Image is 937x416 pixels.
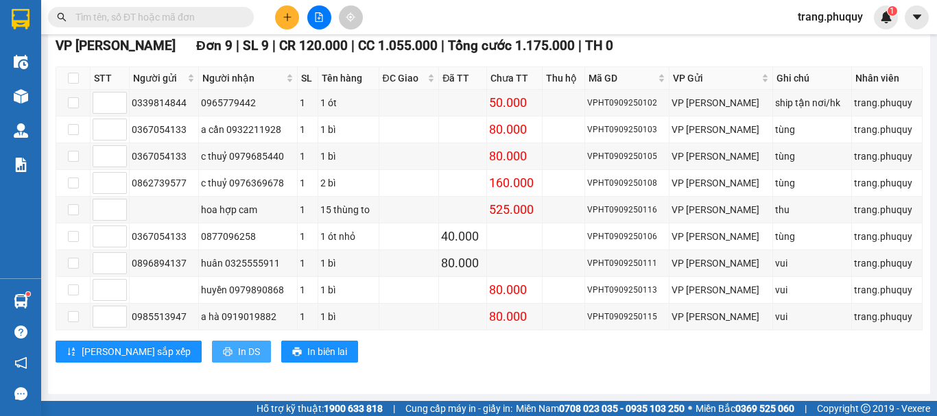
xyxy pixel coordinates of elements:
div: VPHT0909250115 [587,310,666,323]
th: Thu hộ [543,67,586,90]
td: VPHT0909250103 [585,117,669,143]
span: | [272,38,276,53]
div: 1 [300,229,316,244]
span: | [441,38,444,53]
div: trang.phuquy [854,122,920,137]
div: VP [PERSON_NAME] [672,256,770,271]
span: ĐC Giao [383,71,425,86]
span: TH 0 [585,38,613,53]
span: | [393,401,395,416]
td: VP Hà Huy Tập [669,117,773,143]
button: plus [275,5,299,29]
span: VP [PERSON_NAME] [56,38,176,53]
div: VP [PERSON_NAME] [672,282,770,297]
div: 0985513947 [132,309,196,324]
th: Nhân viên [852,67,923,90]
span: file-add [314,12,324,22]
div: 80.000 [441,254,484,273]
th: SL [298,67,318,90]
div: VP [PERSON_NAME] [672,229,770,244]
div: huân 0325555911 [201,256,295,271]
div: vui [775,256,849,271]
span: | [805,401,807,416]
span: aim [346,12,355,22]
span: Cung cấp máy in - giấy in: [405,401,512,416]
td: VP Hà Huy Tập [669,223,773,250]
button: printerIn DS [212,341,271,363]
span: VP Gửi [673,71,759,86]
img: warehouse-icon [14,89,28,103]
div: trang.phuquy [854,175,920,191]
span: CR 120.000 [279,38,348,53]
div: tùng [775,122,849,137]
span: | [578,38,582,53]
td: VPHT0909250102 [585,90,669,117]
div: 1 [300,175,316,191]
div: 80.000 [489,147,540,166]
div: vui [775,282,849,297]
div: trang.phuquy [854,282,920,297]
span: Đơn 9 [196,38,233,53]
div: VPHT0909250111 [587,257,666,270]
div: tùng [775,229,849,244]
span: CC 1.055.000 [358,38,438,53]
div: 1 [300,95,316,110]
td: VP Hà Huy Tập [669,143,773,170]
th: Chưa TT [487,67,543,90]
div: 1 ót [320,95,377,110]
th: STT [91,67,130,90]
div: 1 [300,149,316,164]
div: hoa hợp cam [201,202,295,217]
td: VP Hà Huy Tập [669,197,773,223]
div: a cần 0932211928 [201,122,295,137]
div: huyền 0979890868 [201,282,295,297]
span: Mã GD [589,71,654,86]
img: warehouse-icon [14,123,28,138]
div: 1 bì [320,122,377,137]
div: 1 [300,122,316,137]
div: 50.000 [489,93,540,112]
div: 2 bì [320,175,377,191]
img: warehouse-icon [14,294,28,308]
div: 160.000 [489,173,540,193]
td: VPHT0909250116 [585,197,669,223]
span: Miền Nam [516,401,685,416]
td: VPHT0909250105 [585,143,669,170]
td: VP Hà Huy Tập [669,304,773,330]
span: In DS [238,344,260,359]
td: VP Hà Huy Tập [669,277,773,304]
span: 1 [890,6,894,16]
button: aim [339,5,363,29]
span: SL 9 [243,38,269,53]
span: copyright [861,404,870,413]
button: caret-down [905,5,929,29]
div: 525.000 [489,200,540,219]
div: 1 bì [320,309,377,324]
div: 1 ót nhỏ [320,229,377,244]
div: trang.phuquy [854,256,920,271]
span: question-circle [14,326,27,339]
span: In biên lai [307,344,347,359]
div: 80.000 [489,280,540,299]
div: 1 [300,256,316,271]
td: VPHT0909250108 [585,170,669,197]
th: Tên hàng [318,67,379,90]
div: 0896894137 [132,256,196,271]
div: 0339814844 [132,95,196,110]
span: | [351,38,355,53]
img: solution-icon [14,158,28,172]
div: 1 [300,202,316,217]
div: VP [PERSON_NAME] [672,149,770,164]
div: trang.phuquy [854,309,920,324]
div: 15 thùng to [320,202,377,217]
span: caret-down [911,11,923,23]
div: vui [775,309,849,324]
td: VP Hà Huy Tập [669,250,773,277]
div: 0877096258 [201,229,295,244]
span: message [14,387,27,400]
button: printerIn biên lai [281,341,358,363]
div: VPHT0909250113 [587,284,666,297]
div: 0367054133 [132,229,196,244]
strong: 0708 023 035 - 0935 103 250 [559,403,685,414]
div: trang.phuquy [854,149,920,164]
